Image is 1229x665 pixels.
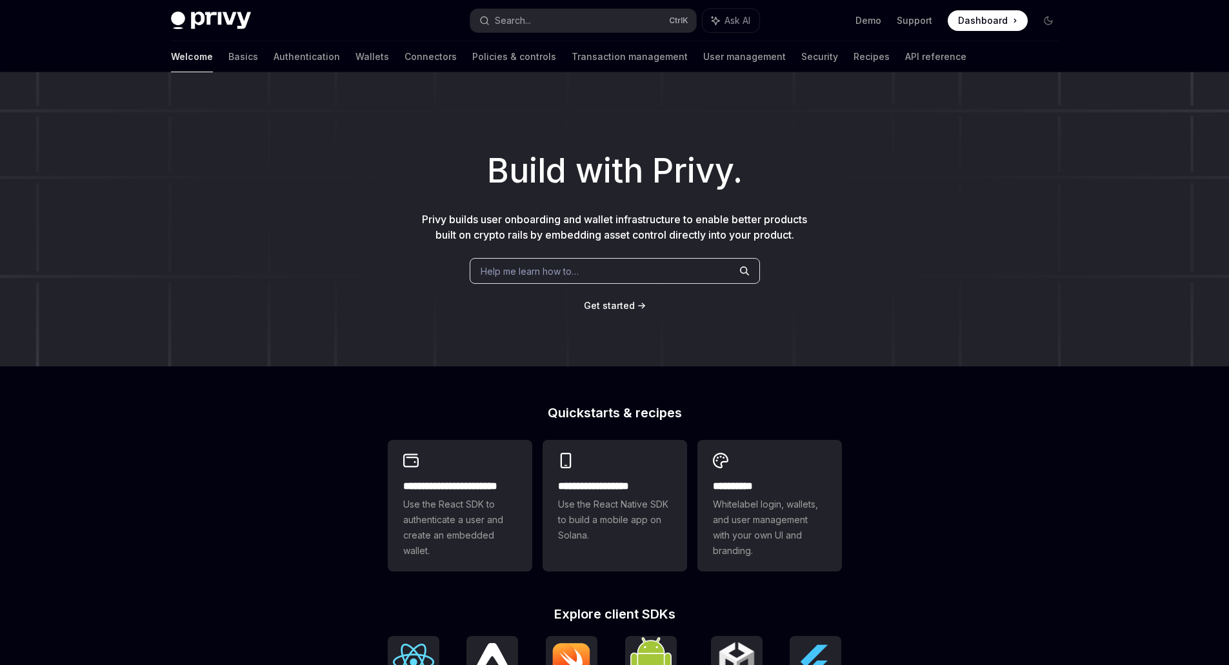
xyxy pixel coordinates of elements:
a: User management [703,41,786,72]
a: Get started [584,299,635,312]
a: Policies & controls [472,41,556,72]
span: Ask AI [724,14,750,27]
a: **** *****Whitelabel login, wallets, and user management with your own UI and branding. [697,440,842,571]
a: Wallets [355,41,389,72]
img: dark logo [171,12,251,30]
button: Search...CtrlK [470,9,696,32]
button: Toggle dark mode [1038,10,1059,31]
button: Ask AI [703,9,759,32]
span: Dashboard [958,14,1008,27]
a: Transaction management [572,41,688,72]
a: Security [801,41,838,72]
a: Authentication [274,41,340,72]
a: Basics [228,41,258,72]
a: Welcome [171,41,213,72]
h1: Build with Privy. [21,146,1208,196]
span: Use the React Native SDK to build a mobile app on Solana. [558,497,672,543]
h2: Explore client SDKs [388,608,842,620]
a: Connectors [405,41,457,72]
a: Dashboard [948,10,1028,31]
a: **** **** **** ***Use the React Native SDK to build a mobile app on Solana. [543,440,687,571]
span: Ctrl K [669,15,688,26]
a: Recipes [854,41,890,72]
a: API reference [905,41,966,72]
span: Whitelabel login, wallets, and user management with your own UI and branding. [713,497,826,559]
span: Privy builds user onboarding and wallet infrastructure to enable better products built on crypto ... [422,213,807,241]
a: Support [897,14,932,27]
a: Demo [855,14,881,27]
div: Search... [495,13,531,28]
h2: Quickstarts & recipes [388,406,842,419]
span: Help me learn how to… [481,264,579,278]
span: Use the React SDK to authenticate a user and create an embedded wallet. [403,497,517,559]
span: Get started [584,300,635,311]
